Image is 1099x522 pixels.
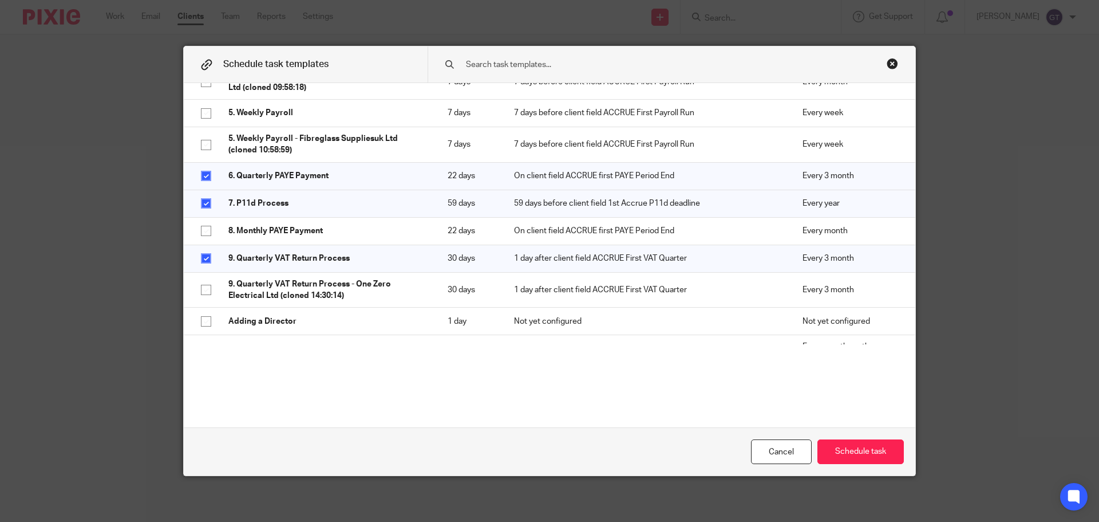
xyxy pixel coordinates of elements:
[514,107,780,119] p: 7 days before client field ACCRUE First Payroll Run
[514,225,780,237] p: On client field ACCRUE first PAYE Period End
[514,284,780,296] p: 1 day after client field ACCRUE First VAT Quarter
[228,170,425,182] p: 6. Quarterly PAYE Payment
[514,316,780,327] p: Not yet configured
[448,139,491,150] p: 7 days
[228,316,425,327] p: Adding a Director
[228,278,425,302] p: 9. Quarterly VAT Return Process - One Zero Electrical Ltd (cloned 14:30:14)
[802,225,898,237] p: Every month
[817,439,904,464] button: Schedule task
[751,439,812,464] div: Cancel
[448,170,491,182] p: 22 days
[802,107,898,119] p: Every week
[448,225,491,237] p: 22 days
[802,316,898,327] p: Not yet configured
[223,60,329,69] span: Schedule task templates
[514,198,780,209] p: 59 days before client field 1st Accrue P11d deadline
[228,225,425,237] p: 8. Monthly PAYE Payment
[465,58,842,71] input: Search task templates...
[448,253,491,264] p: 30 days
[802,139,898,150] p: Every week
[514,139,780,150] p: 7 days before client field ACCRUE First Payroll Run
[448,198,491,209] p: 59 days
[802,284,898,296] p: Every 3 month
[887,58,898,69] div: Close this dialog window
[448,284,491,296] p: 30 days
[228,253,425,264] p: 9. Quarterly VAT Return Process
[802,253,898,264] p: Every 3 month
[802,341,898,364] p: Every month, on the [DATE]
[802,198,898,209] p: Every year
[514,253,780,264] p: 1 day after client field ACCRUE First VAT Quarter
[514,170,780,182] p: On client field ACCRUE first PAYE Period End
[228,198,425,209] p: 7. P11d Process
[802,170,898,182] p: Every 3 month
[228,133,425,156] p: 5. Weekly Payroll - Fibreglass Suppliesuk Ltd (cloned 10:58:59)
[448,316,491,327] p: 1 day
[228,107,425,119] p: 5. Weekly Payroll
[448,107,491,119] p: 7 days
